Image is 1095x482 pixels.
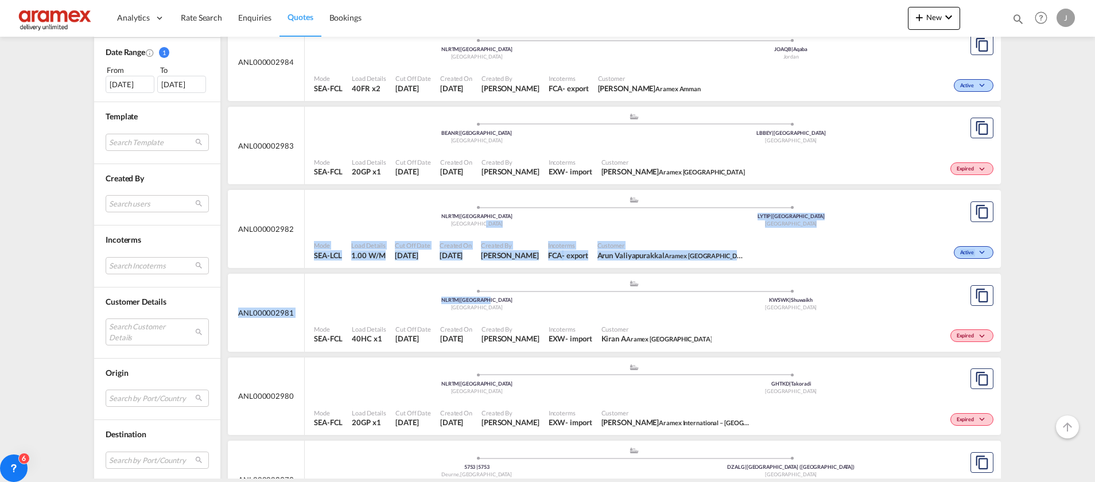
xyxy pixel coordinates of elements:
[789,297,791,303] span: |
[598,83,701,94] span: Yanal Dababneh Aramex Amman
[977,83,991,89] md-icon: icon-chevron-down
[314,74,343,83] span: Mode
[238,308,294,318] span: ANL000002981
[482,333,539,344] span: Janice Camporaso
[476,464,478,470] span: |
[765,220,817,227] span: [GEOGRAPHIC_DATA]
[950,329,993,342] div: Change Status Here
[549,333,592,344] div: EXW import
[481,250,539,261] span: Janice Camporaso
[1057,9,1075,27] div: J
[441,130,512,136] span: BEANR [GEOGRAPHIC_DATA]
[549,333,566,344] div: EXW
[238,13,271,22] span: Enquiries
[970,285,993,306] button: Copy Quote
[1061,420,1074,434] md-icon: icon-arrow-up
[441,46,512,52] span: NLRTM [GEOGRAPHIC_DATA]
[395,325,431,333] span: Cut Off Date
[314,166,343,177] span: SEA-FCL
[562,83,588,94] div: - export
[627,448,641,453] md-icon: assets/icons/custom/ship-fill.svg
[314,83,343,94] span: SEA-FCL
[601,333,712,344] span: Kiran A Aramex Kuwait
[482,409,539,417] span: Created By
[957,165,977,173] span: Expired
[314,158,343,166] span: Mode
[765,137,817,143] span: [GEOGRAPHIC_DATA]
[106,297,166,306] span: Customer Details
[441,380,512,387] span: NLRTM [GEOGRAPHIC_DATA]
[975,456,989,469] md-icon: assets/icons/custom/copyQuote.svg
[975,372,989,386] md-icon: assets/icons/custom/copyQuote.svg
[459,46,460,52] span: |
[440,83,472,94] span: 7 Aug 2025
[238,224,294,234] span: ANL000002982
[482,83,539,94] span: Janice Camporaso
[459,213,460,219] span: |
[970,118,993,138] button: Copy Quote
[238,57,294,67] span: ANL000002984
[395,83,431,94] span: 7 Aug 2025
[352,158,386,166] span: Load Details
[977,417,991,423] md-icon: icon-chevron-down
[482,74,539,83] span: Created By
[451,220,503,227] span: [GEOGRAPHIC_DATA]
[314,409,343,417] span: Mode
[440,250,472,261] span: 5 Aug 2025
[960,82,977,90] span: Active
[970,201,993,222] button: Copy Quote
[440,409,472,417] span: Created On
[395,241,430,250] span: Cut Off Date
[627,197,641,203] md-icon: assets/icons/custom/ship-fill.svg
[549,83,563,94] div: FCA
[562,250,588,261] div: - export
[464,464,478,470] span: 5753
[440,166,472,177] span: 7 Aug 2025
[481,241,539,250] span: Created By
[1031,8,1057,29] div: Help
[482,166,539,177] span: Janice Camporaso
[441,471,460,477] span: Deurne
[482,417,539,427] span: Janice Camporaso
[314,333,343,344] span: SEA-FCL
[908,7,960,30] button: icon-plus 400-fgNewicon-chevron-down
[565,417,592,427] div: - import
[548,241,588,250] span: Incoterms
[549,417,592,427] div: EXW import
[157,76,206,93] div: [DATE]
[601,166,745,177] span: Farid Mavlyutdinov Aramex Doha
[440,417,472,427] span: 5 Aug 2025
[145,48,154,57] md-icon: Created On
[975,205,989,219] md-icon: assets/icons/custom/copyQuote.svg
[451,137,503,143] span: [GEOGRAPHIC_DATA]
[106,64,156,76] div: From
[352,83,386,94] span: 40FR x 2
[117,12,150,24] span: Analytics
[441,213,512,219] span: NLRTM [GEOGRAPHIC_DATA]
[159,47,169,58] span: 1
[548,250,562,261] div: FCA
[950,413,993,426] div: Change Status Here
[352,417,386,427] span: 20GP x 1
[314,325,343,333] span: Mode
[659,418,851,427] span: Aramex International – [GEOGRAPHIC_DATA], [GEOGRAPHIC_DATA]
[627,281,641,286] md-icon: assets/icons/custom/ship-fill.svg
[482,158,539,166] span: Created By
[954,79,993,92] div: Change Status Here
[395,333,431,344] span: 5 Aug 2025
[395,250,430,261] span: 5 Aug 2025
[954,246,993,259] div: Change Status Here
[549,166,566,177] div: EXW
[791,46,793,52] span: |
[106,47,145,57] span: Date Range
[665,251,751,260] span: Aramex [GEOGRAPHIC_DATA]
[395,417,431,427] span: 5 Aug 2025
[351,241,386,250] span: Load Details
[601,417,751,427] span: Mohamed Bazil Khan Aramex International – Dubai, UAE
[975,38,989,52] md-icon: assets/icons/custom/copyQuote.svg
[655,85,701,92] span: Aramex Amman
[451,53,503,60] span: [GEOGRAPHIC_DATA]
[789,380,791,387] span: |
[549,325,592,333] span: Incoterms
[352,166,386,177] span: 20GP x 1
